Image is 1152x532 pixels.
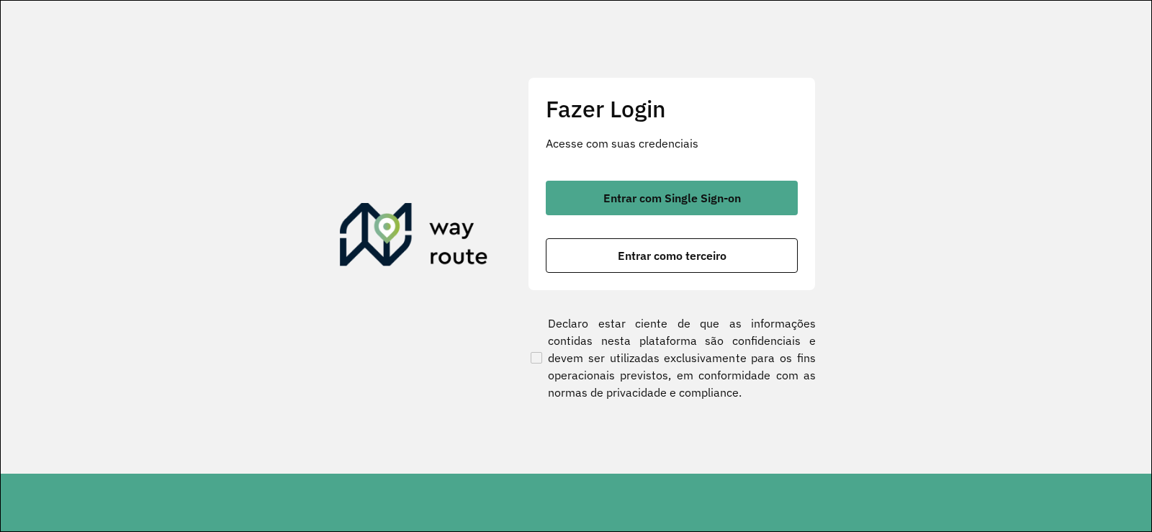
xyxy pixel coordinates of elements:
[618,250,726,261] span: Entrar como terceiro
[546,238,798,273] button: button
[546,181,798,215] button: button
[340,203,488,272] img: Roteirizador AmbevTech
[603,192,741,204] span: Entrar com Single Sign-on
[528,315,816,401] label: Declaro estar ciente de que as informações contidas nesta plataforma são confidenciais e devem se...
[546,135,798,152] p: Acesse com suas credenciais
[546,95,798,122] h2: Fazer Login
